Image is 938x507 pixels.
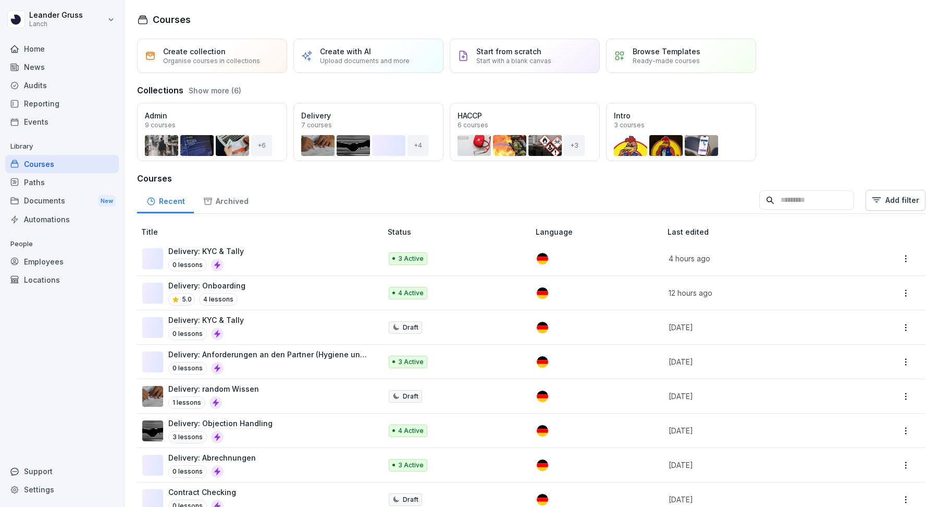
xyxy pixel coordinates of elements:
p: Draft [403,392,418,401]
p: 3 Active [398,357,424,367]
p: Delivery [301,111,331,120]
img: de.svg [537,322,548,333]
div: + 3 [564,135,585,156]
p: Create collection [163,47,226,56]
a: Employees [5,252,119,271]
p: Last edited [668,226,859,237]
p: [DATE] [669,460,847,470]
p: 3 Active [398,254,424,263]
div: + 6 [251,135,272,156]
a: Settings [5,480,119,499]
h3: Courses [137,172,925,185]
div: Support [5,462,119,480]
a: Audits [5,76,119,94]
div: New [98,195,116,207]
p: People [5,236,119,252]
img: de.svg [537,460,548,471]
a: Courses [5,155,119,173]
div: Documents [5,191,119,211]
p: Draft [403,495,418,504]
img: de.svg [537,253,548,264]
a: Archived [194,187,257,213]
img: de.svg [537,391,548,402]
p: Organise courses in collections [163,57,260,65]
img: de.svg [537,494,548,505]
p: HACCP [458,111,482,120]
img: uim5gx7fz7npk6ooxrdaio0l.png [142,420,163,441]
p: 4 Active [398,426,424,436]
button: Add filter [866,190,925,211]
p: Delivery: Objection Handling [168,418,273,429]
p: Delivery: Anforderungen an den Partner (Hygiene und co.) [168,349,371,360]
h1: Courses [153,13,191,27]
p: Library [5,138,119,155]
p: Status [388,226,532,237]
p: 1 lessons [168,396,205,409]
p: Create with AI [320,47,371,56]
p: 3 courses [614,121,645,129]
img: de.svg [537,287,548,299]
p: Admin [145,111,167,120]
p: Upload documents and more [320,57,410,65]
p: Leander Gruss [29,11,83,20]
p: Delivery: random Wissen [168,383,259,394]
p: [DATE] [669,494,847,505]
p: Start with a blank canvas [476,57,551,65]
p: [DATE] [669,425,847,436]
p: Delivery: KYC & Tally [168,246,244,257]
p: Lanch [29,20,83,28]
p: Start from scratch [476,47,541,56]
p: 3 Active [398,461,424,470]
p: Title [141,226,384,237]
a: Paths [5,173,119,191]
img: mpfmley57t9j09lh7hbj74ms.png [142,386,163,407]
a: Locations [5,271,119,289]
p: Language [536,226,663,237]
p: Delivery: Onboarding [168,280,245,291]
p: Delivery: KYC & Tally [168,315,244,325]
a: Admin9 courses+6 [137,103,287,161]
p: [DATE] [669,391,847,402]
p: Ready-made courses [633,57,700,65]
button: Show more (6) [189,85,241,96]
p: 4 lessons [199,293,238,306]
a: Events [5,113,119,131]
p: 0 lessons [168,362,207,375]
p: 3 lessons [168,431,207,443]
p: Contract Checking [168,487,236,498]
p: 0 lessons [168,259,207,271]
p: 4 Active [398,288,424,298]
p: 9 courses [145,121,176,129]
p: Delivery: Abrechnungen [168,452,256,463]
a: HACCP6 courses+3 [450,103,600,161]
img: de.svg [537,356,548,368]
p: 7 courses [301,121,332,129]
p: [DATE] [669,356,847,367]
p: 0 lessons [168,328,207,340]
a: Intro3 courses [606,103,756,161]
a: Recent [137,187,194,213]
p: 0 lessons [168,465,207,478]
a: Reporting [5,94,119,113]
p: 5.0 [182,295,192,304]
h3: Collections [137,84,183,96]
p: Intro [614,111,631,120]
div: Home [5,40,119,58]
div: + 4 [408,135,428,156]
p: Draft [403,323,418,332]
a: Delivery7 courses+4 [293,103,443,161]
a: Automations [5,210,119,228]
a: DocumentsNew [5,191,119,211]
p: [DATE] [669,322,847,333]
img: de.svg [537,425,548,437]
p: 6 courses [458,121,488,129]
